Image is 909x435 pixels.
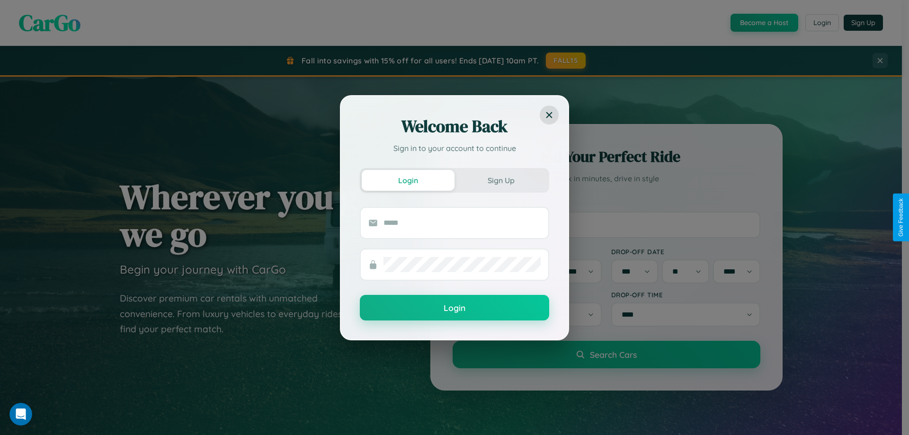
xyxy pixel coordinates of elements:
[362,170,454,191] button: Login
[360,295,549,320] button: Login
[454,170,547,191] button: Sign Up
[9,403,32,426] iframe: Intercom live chat
[360,115,549,138] h2: Welcome Back
[898,198,904,237] div: Give Feedback
[360,142,549,154] p: Sign in to your account to continue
